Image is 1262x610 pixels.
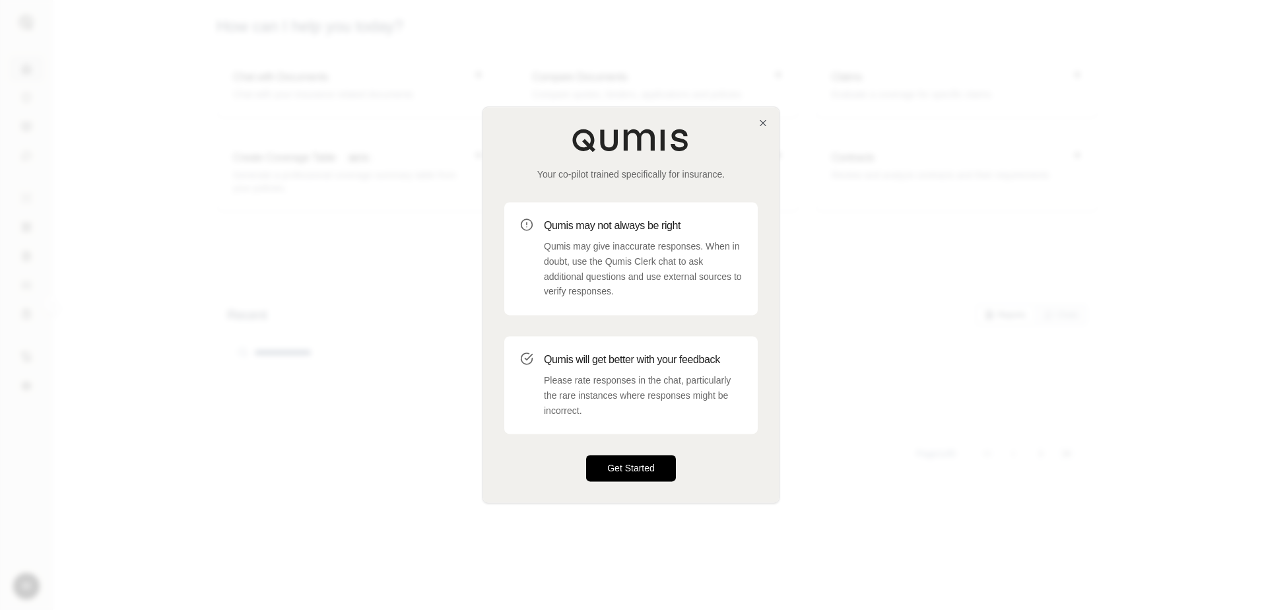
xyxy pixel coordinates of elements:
[504,168,758,181] p: Your co-pilot trained specifically for insurance.
[544,218,742,234] h3: Qumis may not always be right
[544,352,742,368] h3: Qumis will get better with your feedback
[544,373,742,418] p: Please rate responses in the chat, particularly the rare instances where responses might be incor...
[544,239,742,299] p: Qumis may give inaccurate responses. When in doubt, use the Qumis Clerk chat to ask additional qu...
[586,456,676,482] button: Get Started
[572,128,690,152] img: Qumis Logo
